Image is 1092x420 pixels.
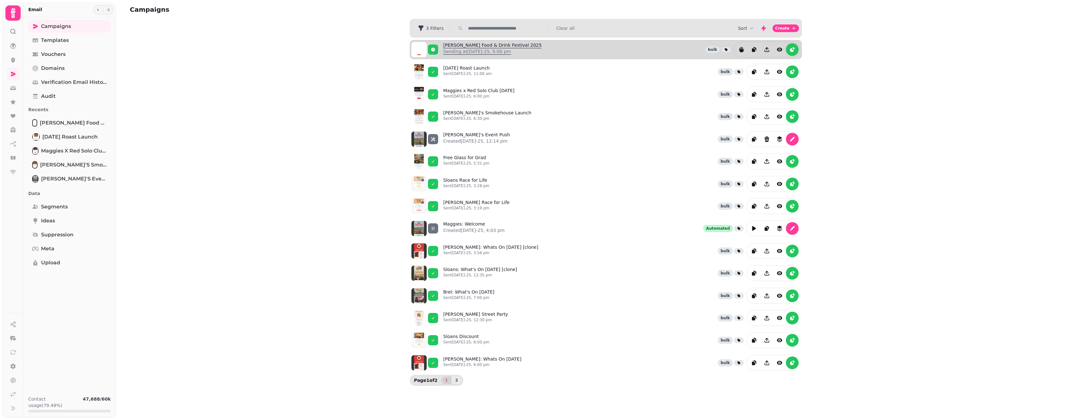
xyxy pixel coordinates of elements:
img: aHR0cHM6Ly9zdGFtcGVkZS1zZXJ2aWNlLXByb2QtdGVtcGxhdGUtcHJldmlld3MuczMuZXUtd2VzdC0xLmFtYXpvbmF3cy5jb... [411,42,427,57]
button: view [773,289,786,302]
button: edit [786,133,799,146]
span: 1 [444,378,449,382]
span: Vouchers [41,51,66,58]
div: bulk [718,315,733,322]
a: [PERSON_NAME]'s Event PushCreated[DATE]-25, 12:14 pm [443,132,510,147]
button: reports [786,200,799,213]
p: Data [28,188,111,199]
button: duplicate [748,133,760,146]
button: duplicate [748,200,760,213]
p: Page 1 of 2 [411,377,440,383]
a: Sloans: What's On [DATE] [clone]Sent[DATE]-25, 12:35 pm [443,266,517,280]
img: Ashton Lane Food & Drink Festival 2025 [33,120,37,126]
button: Share campaign preview [760,312,773,324]
button: view [773,110,786,123]
button: reports [735,43,748,56]
img: aHR0cHM6Ly9zdGFtcGVkZS1zZXJ2aWNlLXByb2QtdGVtcGxhdGUtcHJldmlld3MuczMuZXUtd2VzdC0xLmFtYXpvbmF3cy5jb... [411,154,427,169]
button: reports [786,267,799,280]
b: 47,688 / 60k [83,396,111,402]
div: bulk [718,91,733,98]
a: [PERSON_NAME] Food & Drink Festival 2025Sending at[DATE]-25, 5:00 pm [443,42,542,57]
p: Sent [DATE]-25, 8:00 pm [443,340,489,345]
a: Maggies: WelcomeCreated[DATE]-25, 4:03 pm [443,221,505,236]
div: Automated [703,225,733,232]
p: Sending at [DATE]-25, 5:00 pm [443,48,542,55]
a: Maggies x Red Solo Club [DATE]Sent[DATE]-25, 6:00 pm [443,87,514,101]
button: reports [786,334,799,347]
div: bulk [718,359,733,366]
button: duplicate [748,155,760,168]
div: bulk [718,68,733,75]
span: [DATE] Roast Launch [42,133,98,141]
button: reports [786,356,799,369]
img: aHR0cHM6Ly9zdGFtcGVkZS1zZXJ2aWNlLXByb2QtdGVtcGxhdGUtcHJldmlld3MuczMuZXUtd2VzdC0xLmFtYXpvbmF3cy5jb... [411,64,427,79]
button: Share campaign preview [760,110,773,123]
button: view [773,334,786,347]
span: [PERSON_NAME]'s Event Push [41,175,107,183]
a: Campaigns [28,20,111,33]
span: Verification email history [41,78,107,86]
p: Sent [DATE]-25, 6:30 pm [443,116,531,121]
button: view [773,155,786,168]
img: aHR0cHM6Ly9zdGFtcGVkZS1zZXJ2aWNlLXByb2QtdGVtcGxhdGUtcHJldmlld3MuczMuZXUtd2VzdC0xLmFtYXpvbmF3cy5jb... [411,266,427,281]
span: Meta [41,245,54,253]
a: Maggie's Event Push[PERSON_NAME]'s Event Push [28,173,111,185]
button: duplicate [748,245,760,257]
button: duplicate [748,43,760,56]
button: Share campaign preview [760,267,773,280]
a: Ideas [28,214,111,227]
a: Free Glass for GradSent[DATE]-25, 5:31 pm [443,154,489,168]
button: Share campaign preview [760,245,773,257]
button: duplicate [748,312,760,324]
button: Clear all [556,25,574,31]
p: Created [DATE]-25, 4:03 pm [443,227,505,234]
button: view [773,88,786,101]
button: duplicate [748,267,760,280]
span: Maggies x Red Solo Club [DATE] [41,147,107,155]
img: aHR0cHM6Ly9zdGFtcGVkZS1zZXJ2aWNlLXByb2QtdGVtcGxhdGUtcHJldmlld3MuczMuZXUtd2VzdC0xLmFtYXpvbmF3cy5jb... [411,176,427,192]
a: Meta [28,242,111,255]
button: reports [786,110,799,123]
button: view [773,65,786,78]
a: Maggies x Red Solo Club 3rd AugMaggies x Red Solo Club [DATE] [28,145,111,157]
a: Audit [28,90,111,103]
a: [PERSON_NAME]'s Smokehouse LaunchSent[DATE]-25, 6:30 pm [443,110,531,124]
a: Ashton Lane Food & Drink Festival 2025[PERSON_NAME] Food & Drink Festival 2025 [28,117,111,129]
span: [PERSON_NAME] Food & Drink Festival 2025 [40,119,107,127]
a: [PERSON_NAME]: Whats On [DATE] [clone]Sent[DATE]-25, 3:56 pm [443,244,538,258]
div: bulk [705,46,720,53]
button: view [773,267,786,280]
div: bulk [718,180,733,187]
button: edit [748,222,760,235]
button: reports [786,245,799,257]
p: Sent [DATE]-25, 6:00 pm [443,94,514,99]
p: Sent [DATE]-25, 12:35 pm [443,273,517,278]
div: bulk [718,158,733,165]
div: bulk [718,113,733,120]
span: Domains [41,64,65,72]
p: Created [DATE]-25, 12:14 pm [443,138,510,144]
img: aHR0cHM6Ly9zdGFtcGVkZS1zZXJ2aWNlLXByb2QtdGVtcGxhdGUtcHJldmlld3MuczMuZXUtd2VzdC0xLmFtYXpvbmF3cy5jb... [411,333,427,348]
button: 3 Filters [413,23,449,33]
h2: Email [28,6,42,13]
button: Share campaign preview [760,334,773,347]
a: Domains [28,62,111,75]
span: Segments [41,203,68,211]
img: aHR0cHM6Ly9zdGFtcGVkZS1zZXJ2aWNlLXByb2QtdGVtcGxhdGUtcHJldmlld3MuczMuZXUtd2VzdC0xLmFtYXpvbmF3cy5jb... [411,288,427,303]
a: [DATE] Roast LaunchSent[DATE]-25, 11:00 am [443,65,492,79]
h2: Campaigns [130,5,252,14]
img: aHR0cHM6Ly9zdGFtcGVkZS1zZXJ2aWNlLXByb2QtdGVtcGxhdGUtcHJldmlld3MuczMuZXUtd2VzdC0xLmFtYXpvbmF3cy5jb... [411,243,427,259]
a: Maggie's Smokehouse Launch[PERSON_NAME]'s Smokehouse Launch [28,159,111,171]
button: duplicate [748,289,760,302]
img: Sunday Roast Launch [33,134,39,140]
button: reports [786,155,799,168]
button: Create [773,24,799,32]
img: aHR0cHM6Ly9zdGFtcGVkZS1zZXJ2aWNlLXByb2QtdGVtcGxhdGUtcHJldmlld3MuczMuZXUtd2VzdC0xLmFtYXpvbmF3cy5jb... [411,199,427,214]
img: Maggie's Smokehouse Launch [33,162,37,168]
button: Share campaign preview [760,200,773,213]
button: Delete [760,133,773,146]
button: view [773,43,786,56]
button: reports [786,43,799,56]
button: duplicate [748,356,760,369]
p: Sent [DATE]-25, 3:28 pm [443,183,489,188]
